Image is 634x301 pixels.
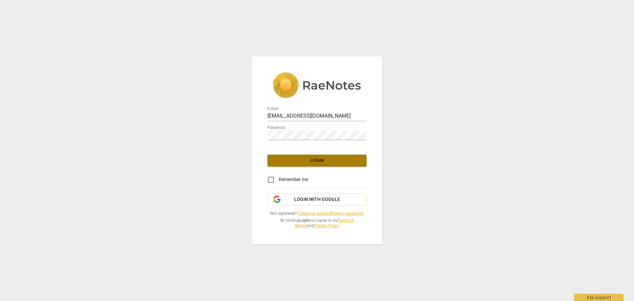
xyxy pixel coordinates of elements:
[267,193,367,206] button: Login with Google
[332,211,364,216] a: Forgot password?
[295,218,354,228] a: Terms of Service
[267,107,278,111] label: E-mail
[574,294,623,301] div: Ask support
[267,218,367,229] span: By clicking you agree to our and .
[267,211,367,216] span: Not registered? |
[273,157,361,164] span: Login
[279,176,308,183] span: Remember me
[298,211,331,216] a: Create an account
[267,126,285,130] label: Password
[267,155,367,167] button: Login
[299,218,309,223] b: Login
[314,223,339,228] a: Privacy Policy
[273,72,361,99] img: 5ac2273c67554f335776073100b6d88f.svg
[294,196,340,203] span: Login with Google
